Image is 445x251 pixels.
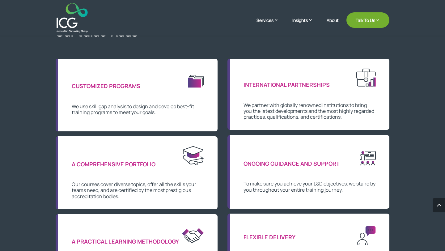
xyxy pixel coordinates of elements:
p: We partner with globally renowned institutions to bring you the latest developments and the most ... [244,102,376,120]
p: To make sure you achieve your L&D objectives, we stand by you throughout your entire training jou... [244,181,376,193]
span: A COMPREHENSIVE PORTFOLIO [72,160,155,168]
img: ICG [57,3,88,32]
a: Services [256,17,285,32]
a: About [327,18,339,32]
span: FLEXIBLE DELIVERY [244,233,295,241]
a: Talk To Us [346,12,389,28]
span: A PRACTICAL LEARNING METHODOLOGY [72,238,179,245]
p: Our courses cover diverse topics, offer all the skills your teams need, and are certified by the ... [72,181,204,199]
span: INTERNATIONAL PARTNERSHIPS [244,81,330,88]
span: ONGOING GUIDANCE AND SUPPORT [244,160,340,167]
a: Insights [292,17,319,32]
p: We use skill gap analysis to design and develop best-fit training programs to meet your goals. [72,104,204,115]
span: CUSTOMIZED PROGRAMS [72,82,140,90]
iframe: Chat Widget [339,184,445,251]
